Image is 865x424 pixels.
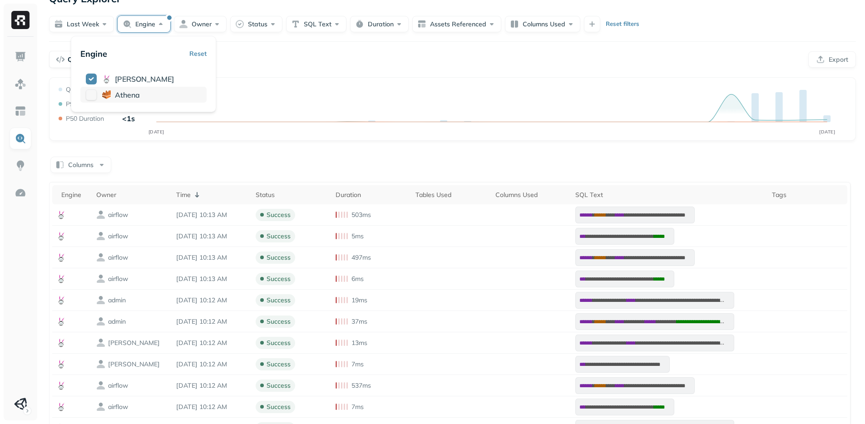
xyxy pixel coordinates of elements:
[415,191,486,199] div: Tables Used
[15,187,26,199] img: Optimization
[176,211,247,219] p: Sep 8, 2025 10:13 AM
[351,360,364,369] p: 7ms
[15,78,26,90] img: Assets
[118,16,170,32] button: Engine
[15,160,26,172] img: Insights
[96,210,105,219] img: owner
[96,317,105,326] img: owner
[96,381,105,390] img: owner
[96,274,105,283] img: owner
[176,275,247,283] p: Sep 8, 2025 10:13 AM
[122,114,135,123] p: <1s
[115,90,140,99] span: athena
[108,360,160,369] p: trino
[267,253,291,262] p: success
[15,133,26,144] img: Query Explorer
[351,275,364,283] p: 6ms
[351,253,371,262] p: 497ms
[267,317,291,326] p: success
[267,232,291,241] p: success
[336,191,406,199] div: Duration
[108,339,160,347] p: trino
[108,381,128,390] p: airflow
[96,253,105,262] img: owner
[575,191,763,199] div: SQL Text
[108,232,128,241] p: airflow
[176,317,247,326] p: Sep 8, 2025 10:12 AM
[11,11,30,29] img: Ryft
[495,191,566,199] div: Columns Used
[176,403,247,411] p: Sep 8, 2025 10:12 AM
[115,74,174,84] span: [PERSON_NAME]
[606,20,639,29] p: Reset filters
[286,16,346,32] button: SQL Text
[267,360,291,369] p: success
[267,275,291,283] p: success
[108,403,128,411] p: airflow
[15,51,26,63] img: Dashboard
[14,398,27,410] img: Unity
[505,16,580,32] button: Columns Used
[808,51,856,68] button: Export
[412,16,501,32] button: Assets Referenced
[96,296,105,305] img: owner
[351,381,371,390] p: 537ms
[176,189,247,200] div: Time
[66,85,89,94] p: Queries
[351,403,364,411] p: 7ms
[49,16,114,32] button: Last week
[772,191,843,199] div: Tags
[176,360,247,369] p: Sep 8, 2025 10:12 AM
[267,296,291,305] p: success
[96,191,167,199] div: Owner
[108,317,126,326] p: admin
[351,211,371,219] p: 503ms
[96,338,105,347] img: owner
[108,211,128,219] p: airflow
[176,253,247,262] p: Sep 8, 2025 10:13 AM
[267,381,291,390] p: success
[68,55,91,64] p: Queries
[256,191,326,199] div: Status
[108,275,128,283] p: airflow
[189,45,207,62] button: Reset
[96,232,105,241] img: owner
[176,296,247,305] p: Sep 8, 2025 10:12 AM
[176,381,247,390] p: Sep 8, 2025 10:12 AM
[15,105,26,117] img: Asset Explorer
[176,232,247,241] p: Sep 8, 2025 10:13 AM
[50,157,111,173] button: Columns
[80,49,107,59] p: Engine
[351,317,367,326] p: 37ms
[108,296,126,305] p: admin
[819,129,835,135] tspan: [DATE]
[230,16,282,32] button: Status
[350,16,409,32] button: Duration
[267,211,291,219] p: success
[96,402,105,411] img: owner
[351,339,367,347] p: 13ms
[108,253,128,262] p: airflow
[66,114,104,123] p: P50 Duration
[61,191,87,199] div: Engine
[66,100,104,108] p: P90 Duration
[96,360,105,369] img: owner
[174,16,227,32] button: Owner
[176,339,247,347] p: Sep 8, 2025 10:12 AM
[267,339,291,347] p: success
[351,296,367,305] p: 19ms
[148,129,164,135] tspan: [DATE]
[351,232,364,241] p: 5ms
[267,403,291,411] p: success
